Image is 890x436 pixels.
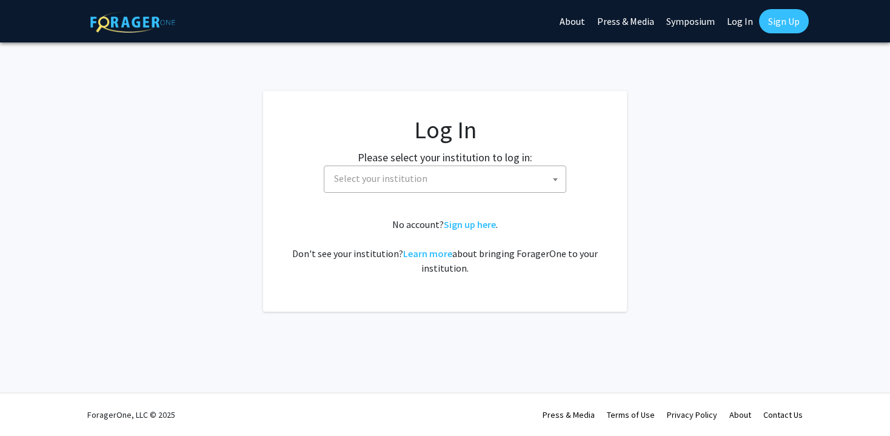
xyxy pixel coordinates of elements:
a: Learn more about bringing ForagerOne to your institution [403,247,452,260]
div: ForagerOne, LLC © 2025 [87,394,175,436]
a: Press & Media [543,409,595,420]
span: Select your institution [324,166,566,193]
label: Please select your institution to log in: [358,149,532,166]
span: Select your institution [329,166,566,191]
a: Sign up here [444,218,496,230]
h1: Log In [287,115,603,144]
span: Select your institution [334,172,427,184]
a: Contact Us [763,409,803,420]
a: About [729,409,751,420]
div: No account? . Don't see your institution? about bringing ForagerOne to your institution. [287,217,603,275]
a: Terms of Use [607,409,655,420]
img: ForagerOne Logo [90,12,175,33]
a: Sign Up [759,9,809,33]
a: Privacy Policy [667,409,717,420]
